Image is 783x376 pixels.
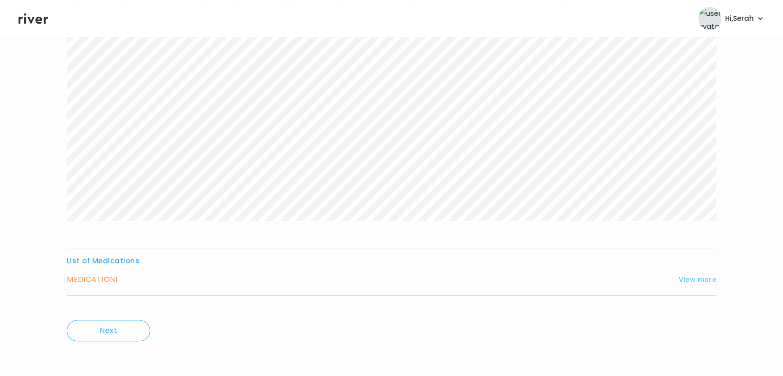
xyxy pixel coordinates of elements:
[67,320,150,341] button: Next
[698,7,764,30] button: user avatarHi,Serah
[67,273,117,286] h3: MEDICATION I
[725,12,754,25] span: Hi, Serah
[679,274,716,285] button: View more
[698,7,721,30] img: user avatar
[67,255,716,268] h3: List of Medications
